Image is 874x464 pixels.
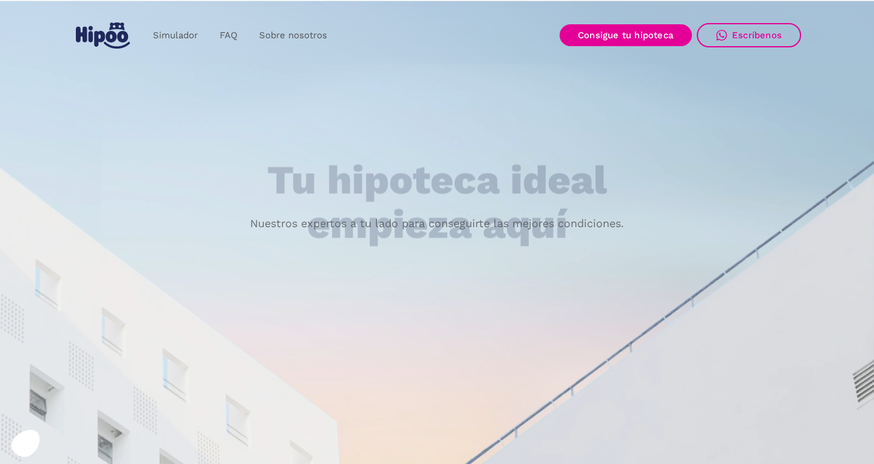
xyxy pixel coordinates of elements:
a: Escríbenos [697,23,801,47]
h1: Tu hipoteca ideal empieza aquí [207,159,667,247]
a: Consigue tu hipoteca [560,24,692,46]
a: Simulador [142,24,209,47]
a: home [73,18,132,53]
div: Escríbenos [732,30,782,41]
a: Sobre nosotros [248,24,338,47]
a: FAQ [209,24,248,47]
